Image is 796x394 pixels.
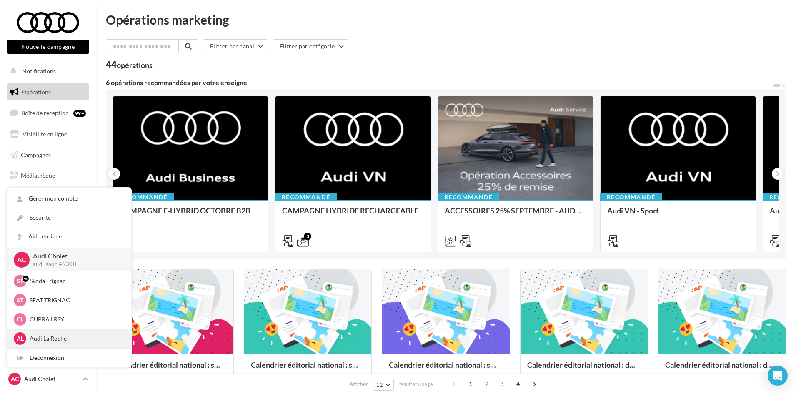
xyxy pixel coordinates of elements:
[527,361,641,377] div: Calendrier éditorial national : du 02.09 au 15.09
[17,334,24,343] span: AL
[5,125,91,143] a: Visibilité en ligne
[23,130,67,138] span: Visibilité en ligne
[5,188,91,212] a: PLV et print personnalisable
[21,151,51,158] span: Campagnes
[251,361,365,377] div: Calendrier éditorial national : semaine du 15.09 au 21.09
[7,208,131,227] a: Sécurité
[5,104,91,122] a: Boîte de réception99+
[30,315,121,324] p: CUPRA LRSY
[17,277,23,285] span: ST
[22,88,51,95] span: Opérations
[376,381,383,388] span: 12
[275,193,337,202] div: Recommandé
[445,206,586,223] div: ACCESSOIRES 25% SEPTEMBRE - AUDI SERVICE
[11,375,19,383] span: AC
[5,167,91,184] a: Médiathèque
[120,206,261,223] div: CAMPAGNE E-HYBRID OCTOBRE B2B
[349,380,368,388] span: Afficher
[7,349,131,367] div: Déconnexion
[30,334,121,343] p: Audi La Roche
[373,379,394,391] button: 12
[33,251,118,261] p: Audi Cholet
[113,361,227,377] div: Calendrier éditorial national : semaine du 22.09 au 28.09
[438,193,499,202] div: Recommandé
[113,193,174,202] div: Recommandé
[768,366,788,386] div: Open Intercom Messenger
[106,13,786,26] div: Opérations marketing
[33,261,118,268] p: audi-saor-49300
[7,189,131,208] a: Gérer mon compte
[389,361,503,377] div: Calendrier éditorial national : semaine du 08.09 au 14.09
[273,39,348,53] button: Filtrer par catégorie
[282,206,424,223] div: CAMPAGNE HYBRIDE RECHARGEABLE
[5,83,91,101] a: Opérations
[304,233,311,240] div: 3
[21,109,69,116] span: Boîte de réception
[398,380,433,388] span: résultats/page
[21,172,55,179] span: Médiathèque
[22,68,56,75] span: Notifications
[5,63,88,80] button: Notifications
[30,277,121,285] p: Skoda Trignac
[464,377,477,391] span: 1
[203,39,268,53] button: Filtrer par canal
[5,146,91,164] a: Campagnes
[495,377,508,391] span: 3
[106,60,153,69] div: 44
[480,377,493,391] span: 2
[607,206,749,223] div: Audi VN - Sport
[17,315,23,324] span: CL
[17,296,23,304] span: ST
[17,255,26,264] span: AC
[24,375,80,383] p: Audi Cholet
[7,40,89,54] button: Nouvelle campagne
[600,193,662,202] div: Recommandé
[665,361,779,377] div: Calendrier éditorial national : du 02.09 au 09.09
[73,110,86,117] div: 99+
[7,227,131,246] a: Aide en ligne
[106,79,773,86] div: 6 opérations recommandées par votre enseigne
[117,61,153,69] div: opérations
[511,377,525,391] span: 4
[30,296,121,304] p: SEAT TRIGNAC
[7,371,89,387] a: AC Audi Cholet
